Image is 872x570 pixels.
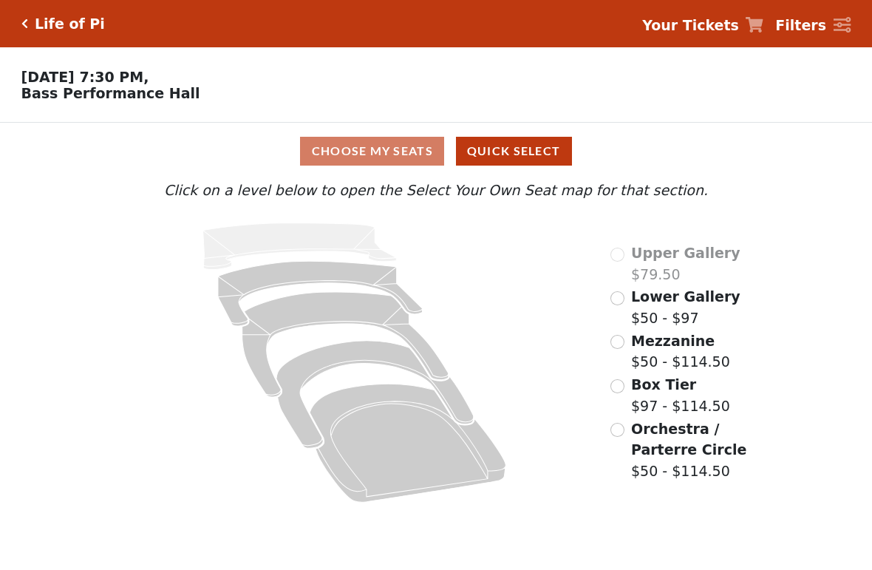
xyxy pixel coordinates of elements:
label: $50 - $97 [631,286,740,328]
strong: Filters [775,17,826,33]
strong: Your Tickets [642,17,739,33]
label: $97 - $114.50 [631,374,730,416]
span: Mezzanine [631,333,715,349]
path: Orchestra / Parterre Circle - Seats Available: 39 [310,384,505,503]
h5: Life of Pi [35,16,105,33]
a: Click here to go back to filters [21,18,28,29]
a: Your Tickets [642,15,763,36]
label: $50 - $114.50 [631,418,752,482]
label: $50 - $114.50 [631,330,730,373]
span: Lower Gallery [631,288,740,305]
path: Upper Gallery - Seats Available: 0 [202,223,396,270]
span: Box Tier [631,376,696,393]
button: Quick Select [456,137,572,166]
a: Filters [775,15,851,36]
p: Click on a level below to open the Select Your Own Seat map for that section. [120,180,753,201]
label: $79.50 [631,242,740,285]
span: Upper Gallery [631,245,740,261]
span: Orchestra / Parterre Circle [631,421,746,458]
